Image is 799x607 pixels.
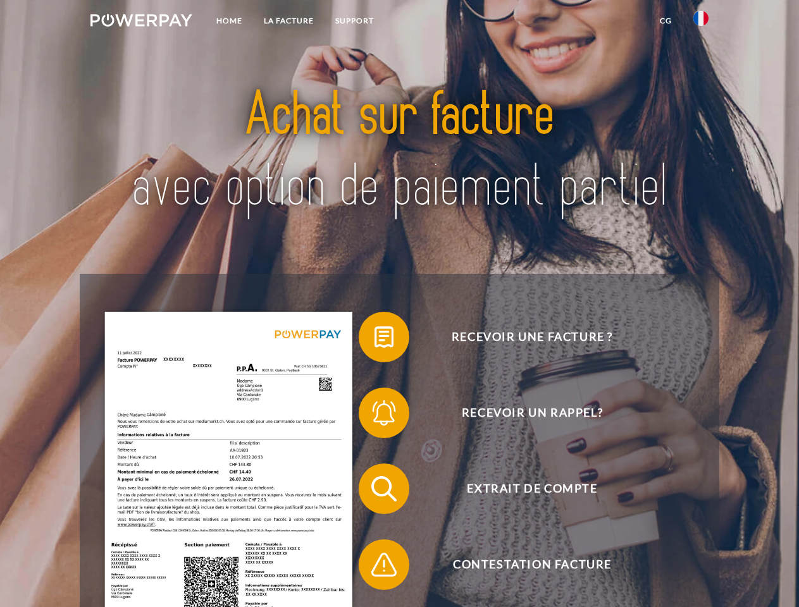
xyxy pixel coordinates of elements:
[368,397,400,429] img: qb_bell.svg
[90,14,192,27] img: logo-powerpay-white.svg
[359,463,688,514] button: Extrait de compte
[693,11,709,26] img: fr
[206,9,253,32] a: Home
[325,9,385,32] a: Support
[368,321,400,353] img: qb_bill.svg
[121,61,678,242] img: title-powerpay_fr.svg
[377,388,687,438] span: Recevoir un rappel?
[253,9,325,32] a: LA FACTURE
[359,312,688,362] button: Recevoir une facture ?
[368,473,400,505] img: qb_search.svg
[368,549,400,580] img: qb_warning.svg
[377,539,687,590] span: Contestation Facture
[359,539,688,590] button: Contestation Facture
[377,312,687,362] span: Recevoir une facture ?
[649,9,683,32] a: CG
[377,463,687,514] span: Extrait de compte
[359,388,688,438] button: Recevoir un rappel?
